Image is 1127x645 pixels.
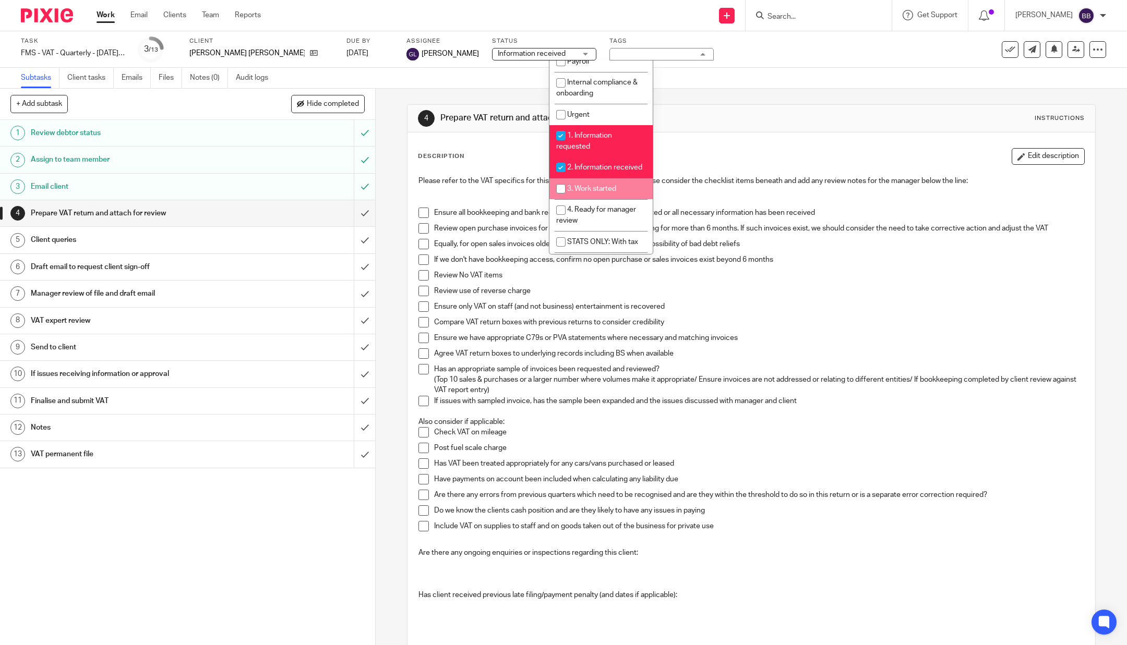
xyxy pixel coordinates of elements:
h1: Draft email to request client sign-off [31,259,239,275]
p: Are there any errors from previous quarters which need to be recognised and are they within the t... [434,490,1084,500]
h1: Assign to team member [31,152,239,167]
div: 4 [10,206,25,221]
p: Compare VAT return boxes with previous returns to consider credibility [434,317,1084,327]
div: 1 [10,126,25,140]
img: Pixie [21,8,73,22]
span: Information received [498,50,566,57]
p: If issues with sampled invoice, has the sample been expanded and the issues discussed with manage... [434,396,1084,406]
img: svg%3E [1078,7,1095,24]
span: 4. Ready for manager review [556,206,636,224]
div: 12 [10,420,25,435]
p: Do we know the clients cash position and are they likely to have any issues in paying [434,505,1084,516]
span: Hide completed [307,100,359,108]
h1: If issues receiving information or approval [31,366,239,382]
input: Search [766,13,860,22]
p: Equally, for open sales invoices older than 6 months, consider the possibility of bad debt reliefs [434,239,1084,249]
div: 8 [10,313,25,328]
label: Assignee [406,37,479,45]
h1: VAT permanent file [31,446,239,462]
span: Urgent [567,111,590,118]
span: Get Support [917,11,957,19]
span: 1. Information requested [556,132,612,150]
h1: Prepare VAT return and attach for review [31,205,239,221]
p: Has VAT been treated appropriately for any cars/vans purchased or leased [434,458,1084,469]
p: Include VAT on supplies to staff and on goods taken out of the business for private use [434,521,1084,531]
button: Edit description [1012,148,1085,165]
a: Team [202,10,219,20]
p: If we don't have bookkeeping access, confirm no open purchase or sales invoices exist beyond 6 mo... [434,254,1084,265]
h1: Email client [31,179,239,194]
div: FMS - VAT - Quarterly - [DATE] - [DATE] [21,48,125,58]
span: [PERSON_NAME] [422,48,479,59]
h1: Finalise and submit VAT [31,393,239,409]
a: Reports [235,10,261,20]
p: Are there any ongoing enquiries or inspections regarding this client: [418,547,1084,558]
h1: Manager review of file and draft email [31,286,239,301]
div: 2 [10,153,25,167]
h1: Notes [31,420,239,435]
span: Payroll [567,58,589,65]
div: 9 [10,340,25,355]
button: Hide completed [291,95,365,113]
a: Subtasks [21,68,59,88]
a: Files [159,68,182,88]
div: 10 [10,367,25,381]
p: Also consider if applicable: [418,417,1084,427]
label: Task [21,37,125,45]
div: Instructions [1035,114,1085,123]
p: [PERSON_NAME] [PERSON_NAME] LLP [189,48,305,58]
a: Email [130,10,148,20]
button: + Add subtask [10,95,68,113]
label: Tags [609,37,714,45]
p: Agree VAT return boxes to underlying records including BS when available [434,348,1084,359]
h1: Review debtor status [31,125,239,141]
label: Client [189,37,333,45]
img: svg%3E [406,48,419,60]
div: 13 [10,447,25,461]
a: Clients [163,10,186,20]
div: 6 [10,260,25,274]
a: Work [97,10,115,20]
h1: Send to client [31,339,239,355]
h1: Client queries [31,232,239,248]
p: Has an appropriate sample of invoices been requested and reviewed? [434,364,1084,374]
h1: VAT expert review [31,313,239,328]
div: 3 [10,179,25,194]
p: Post fuel scale charge [434,443,1084,453]
div: FMS - VAT - Quarterly - July - September, 2025 [21,48,125,58]
div: 5 [10,233,25,248]
p: Description [418,152,464,161]
a: Notes (0) [190,68,228,88]
span: STATS ONLY: With tax [567,238,638,246]
div: 11 [10,394,25,408]
p: Review No VAT items [434,270,1084,281]
p: Please refer to the VAT specifics for this client if included below, otherwise consider the check... [418,176,1084,186]
label: Due by [346,37,393,45]
p: Review open purchase invoices for those that have been outstanding for more than 6 months. If suc... [434,223,1084,234]
p: Ensure only VAT on staff (and not business) entertainment is recovered [434,301,1084,312]
h1: Prepare VAT return and attach for review [440,113,774,124]
p: (Top 10 sales & purchases or a larger number where volumes make it appropriate/ Ensure invoices a... [434,374,1084,396]
p: Check VAT on mileage [434,427,1084,437]
a: Emails [122,68,151,88]
span: [DATE] [346,50,368,57]
span: 2. Information received [567,164,642,171]
a: Client tasks [67,68,114,88]
div: 3 [144,43,158,55]
a: Audit logs [236,68,276,88]
div: 4 [418,110,435,127]
p: Ensure all bookkeeping and bank reconciliations have been completed or all necessary information ... [434,208,1084,218]
div: 7 [10,286,25,301]
p: Has client received previous late filing/payment penalty (and dates if applicable): [418,590,1084,600]
p: Have payments on account been included when calculating any liability due [434,474,1084,484]
p: Review use of reverse charge [434,286,1084,296]
span: 3. Work started [567,185,616,192]
p: Ensure we have appropriate C79s or PVA statements where necessary and matching invoices [434,333,1084,343]
span: Internal compliance & onboarding [556,79,638,97]
small: /13 [149,47,158,53]
label: Status [492,37,596,45]
p: [PERSON_NAME] [1015,10,1073,20]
